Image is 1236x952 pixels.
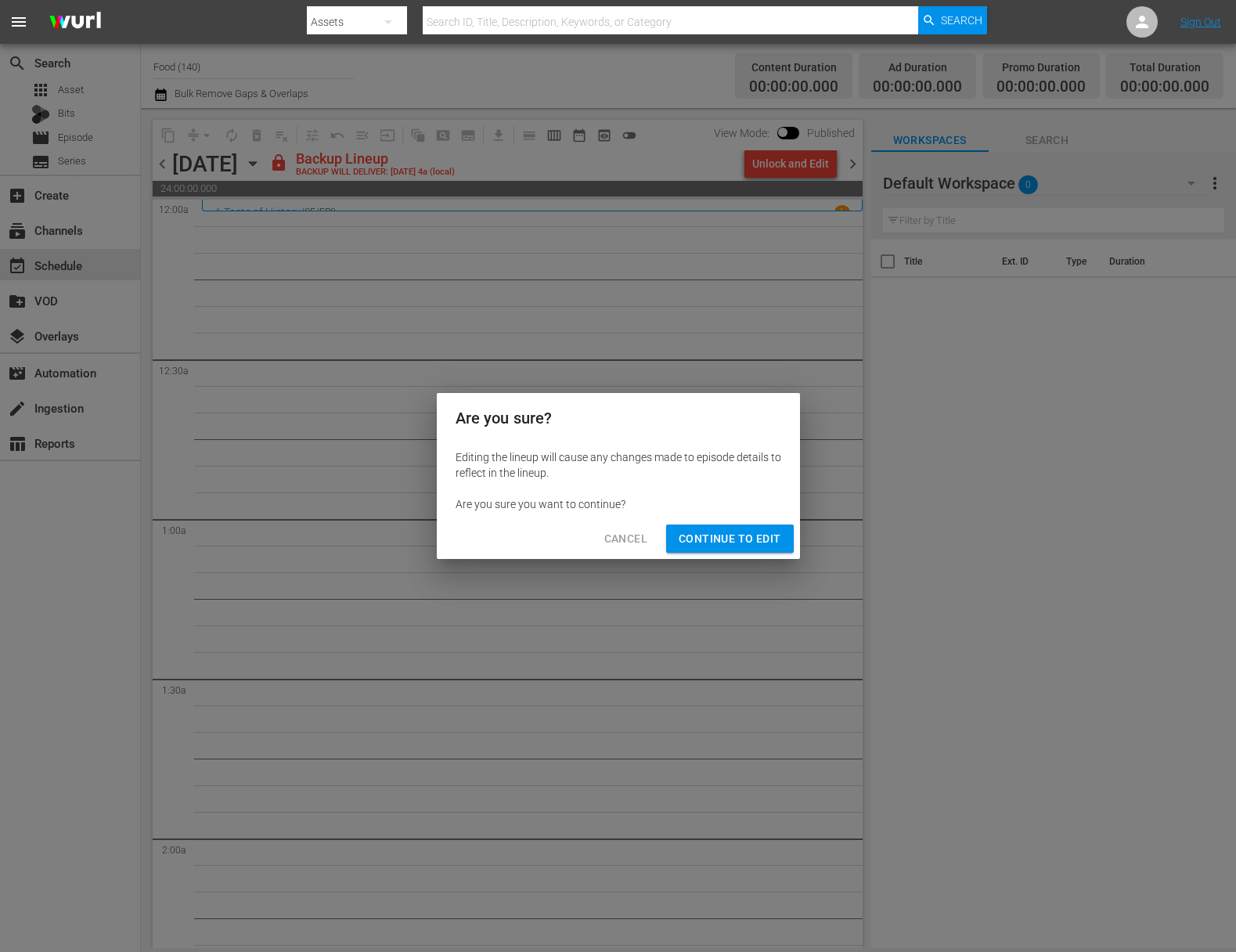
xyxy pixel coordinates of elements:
button: Cancel [592,525,660,554]
a: Sign Out [1180,16,1221,28]
span: Search [941,6,982,34]
span: Continue to Edit [679,529,780,549]
div: Editing the lineup will cause any changes made to episode details to reflect in the lineup. [456,449,781,481]
span: Cancel [604,529,647,549]
span: menu [9,13,28,31]
h2: Are you sure? [456,406,781,431]
img: ans4CAIJ8jUAAAAAAAAAAAAAAAAAAAAAAAAgQb4GAAAAAAAAAAAAAAAAAAAAAAAAJMjXAAAAAAAAAAAAAAAAAAAAAAAAgAT5G... [38,4,113,41]
button: Continue to Edit [666,525,793,554]
div: Are you sure you want to continue? [456,496,781,512]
